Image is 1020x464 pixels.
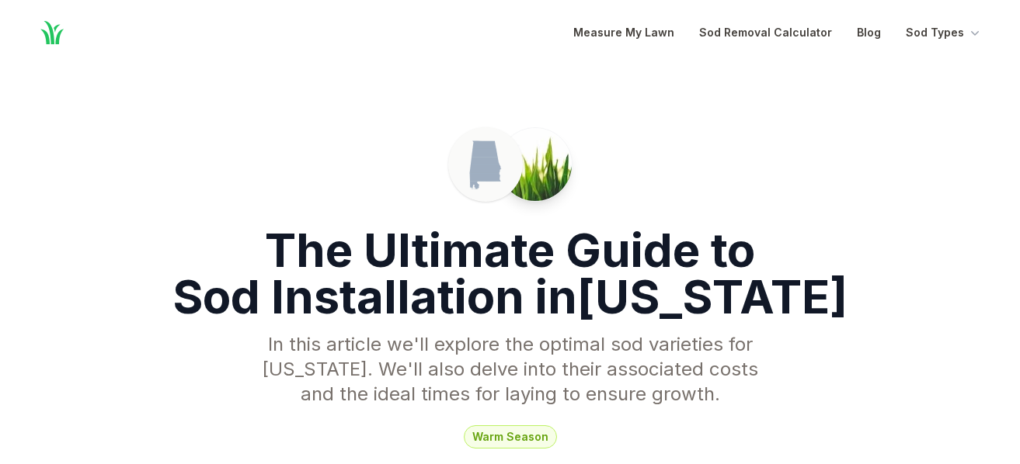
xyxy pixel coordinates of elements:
[461,140,510,189] img: Alabama state outline
[906,23,983,42] button: Sod Types
[857,23,881,42] a: Blog
[699,23,832,42] a: Sod Removal Calculator
[499,128,572,201] img: Picture of a patch of sod in Alabama
[249,332,771,407] p: In this article we'll explore the optimal sod varieties for [US_STATE] . We'll also delve into th...
[464,425,557,448] span: warm season
[573,23,674,42] a: Measure My Lawn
